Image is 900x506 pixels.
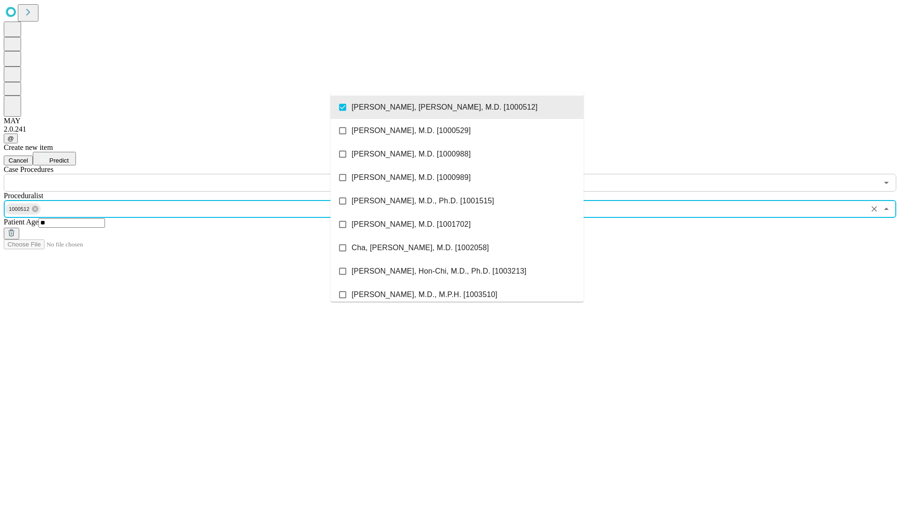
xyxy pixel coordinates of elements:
[352,149,471,160] span: [PERSON_NAME], M.D. [1000988]
[7,135,14,142] span: @
[4,143,53,151] span: Create new item
[8,157,28,164] span: Cancel
[352,266,526,277] span: [PERSON_NAME], Hon-Chi, M.D., Ph.D. [1003213]
[4,117,896,125] div: MAY
[4,218,38,226] span: Patient Age
[352,242,489,253] span: Cha, [PERSON_NAME], M.D. [1002058]
[352,102,538,113] span: [PERSON_NAME], [PERSON_NAME], M.D. [1000512]
[5,204,33,215] span: 1000512
[49,157,68,164] span: Predict
[880,202,893,216] button: Close
[880,176,893,189] button: Open
[4,165,53,173] span: Scheduled Procedure
[352,289,497,300] span: [PERSON_NAME], M.D., M.P.H. [1003510]
[4,134,18,143] button: @
[4,156,33,165] button: Cancel
[4,192,43,200] span: Proceduralist
[352,172,471,183] span: [PERSON_NAME], M.D. [1000989]
[352,125,471,136] span: [PERSON_NAME], M.D. [1000529]
[5,203,41,215] div: 1000512
[4,125,896,134] div: 2.0.241
[868,202,881,216] button: Clear
[352,219,471,230] span: [PERSON_NAME], M.D. [1001702]
[352,195,494,207] span: [PERSON_NAME], M.D., Ph.D. [1001515]
[33,152,76,165] button: Predict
